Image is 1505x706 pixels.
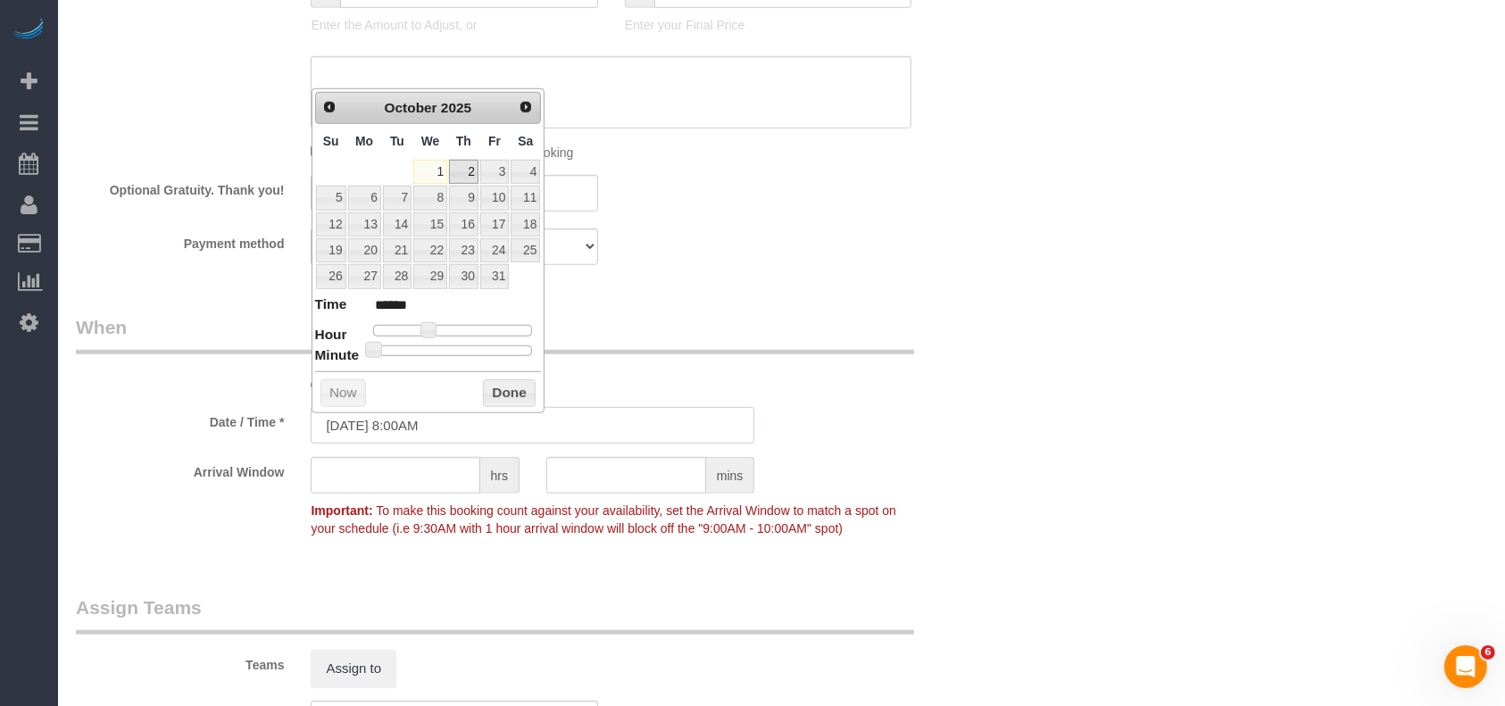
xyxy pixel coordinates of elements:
a: 8 [413,186,447,210]
a: 5 [316,186,346,210]
span: Sunday [323,134,339,148]
a: 29 [413,264,447,288]
a: 6 [348,186,381,210]
img: Automaid Logo [11,18,46,43]
span: October [385,100,437,115]
a: 18 [511,212,540,237]
a: 22 [413,238,447,262]
label: Date / Time * [62,407,297,431]
span: Wednesday [421,134,440,148]
a: 15 [413,212,447,237]
p: Enter the Amount to Adjust, or [311,16,597,34]
a: 23 [449,238,478,262]
a: Prev [318,95,343,120]
span: 2025 [441,100,471,115]
a: 30 [449,264,478,288]
span: hrs [480,457,520,494]
dt: Time [315,295,347,317]
label: Teams [62,650,297,674]
a: 11 [511,186,540,210]
button: Done [483,379,536,408]
button: Now [320,379,366,408]
button: Assign to [311,650,396,687]
a: 25 [511,238,540,262]
a: Next [514,95,539,120]
span: mins [706,457,755,494]
a: 13 [348,212,381,237]
a: 17 [480,212,509,237]
a: 20 [348,238,381,262]
a: 16 [449,212,478,237]
label: Arrival Window [62,457,297,481]
a: 9 [449,186,478,210]
legend: When [76,314,914,354]
a: 1 [413,160,447,184]
legend: Assign Teams [76,594,914,635]
span: Next [519,100,533,114]
label: Payment method [62,228,297,253]
a: 2 [449,160,478,184]
a: 31 [480,264,509,288]
a: 26 [316,264,346,288]
label: Optional Gratuity. Thank you! [62,175,297,199]
span: To make this booking count against your availability, set the Arrival Window to match a spot on y... [311,503,895,536]
a: 24 [480,238,509,262]
span: Monday [355,134,373,148]
a: 4 [511,160,540,184]
a: 28 [383,264,412,288]
dt: Hour [315,325,347,347]
span: Prev [322,100,337,114]
a: 21 [383,238,412,262]
strong: Important: [311,503,372,518]
a: 27 [348,264,381,288]
a: 12 [316,212,346,237]
a: 10 [480,186,509,210]
span: Thursday [456,134,471,148]
p: Enter your Final Price [625,16,911,34]
span: 6 [1481,645,1495,660]
a: 3 [480,160,509,184]
a: 7 [383,186,412,210]
input: MM/DD/YYYY HH:MM [311,407,754,444]
span: Friday [488,134,501,148]
a: 14 [383,212,412,237]
iframe: Intercom live chat [1444,645,1487,688]
span: Tuesday [390,134,404,148]
dt: Minute [315,345,360,368]
span: Saturday [518,134,533,148]
a: 19 [316,238,346,262]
